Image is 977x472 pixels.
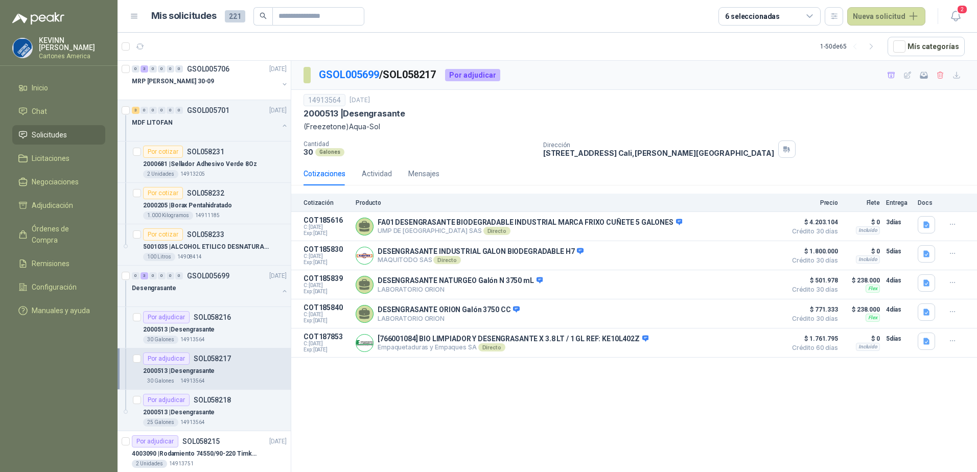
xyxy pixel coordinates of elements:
span: Remisiones [32,258,69,269]
p: SOL058231 [187,148,224,155]
span: C: [DATE] [304,312,350,318]
p: MAQUITODO SAS [378,256,584,264]
p: 14913205 [180,170,205,178]
span: Crédito 60 días [787,345,838,351]
div: 30 Galones [143,377,178,385]
p: [DATE] [269,271,287,281]
p: Producto [356,199,781,206]
span: C: [DATE] [304,282,350,289]
div: Incluido [856,255,880,264]
p: [DATE] [350,96,370,105]
div: Directo [433,256,460,264]
p: 14913564 [180,418,205,427]
div: 3 [141,272,148,279]
img: Company Logo [356,247,373,264]
p: (Freezetone)Aqua-Sol [304,121,965,132]
div: 25 Galones [143,418,178,427]
div: 0 [167,65,174,73]
span: Exp: [DATE] [304,230,350,237]
div: 0 [175,65,183,73]
div: 2 Unidades [132,460,167,468]
div: 0 [167,272,174,279]
div: Por adjudicar [143,352,190,365]
span: $ 771.333 [787,303,838,316]
a: Por adjudicarSOL0582182000513 |Desengrasante25 Galones14913564 [118,390,291,431]
span: Exp: [DATE] [304,289,350,295]
p: [DATE] [269,64,287,74]
div: Por adjudicar [143,311,190,323]
a: Adjudicación [12,196,105,215]
div: 0 [141,107,148,114]
h1: Mis solicitudes [151,9,217,23]
p: 4003090 | Rodamiento 74550/90-220 Timken BombaVG40 [132,449,259,459]
span: Licitaciones [32,153,69,164]
p: [DATE] [269,106,287,115]
p: GSOL005699 [187,272,229,279]
span: $ 1.761.795 [787,333,838,345]
p: [766001084] BIO LIMPIADOR Y DESENGRASANTE X 3.8 LT / 1 GL REF: KE10L402Z [378,335,648,344]
div: Galones [315,148,344,156]
p: DESENGRASANTE ORION Galón 3750 CC [378,305,520,315]
div: 3 [132,107,139,114]
div: Mensajes [408,168,439,179]
p: SOL058215 [182,438,220,445]
div: 0 [175,272,183,279]
div: 6 seleccionadas [725,11,780,22]
div: 0 [158,107,166,114]
div: 100 Litros [143,253,175,261]
div: 0 [175,107,183,114]
p: Cotización [304,199,350,206]
span: Negociaciones [32,176,79,187]
p: MRP [PERSON_NAME] 30-09 [132,77,214,86]
a: Manuales y ayuda [12,301,105,320]
p: DESENGRASANTE INDUSTRIAL GALON BIODEGRADABLE H7 [378,247,584,256]
span: Crédito 30 días [787,287,838,293]
a: Chat [12,102,105,121]
a: Órdenes de Compra [12,219,105,250]
p: $ 0 [844,216,880,228]
div: 0 [167,107,174,114]
div: 0 [158,65,166,73]
a: Configuración [12,277,105,297]
p: UMP DE [GEOGRAPHIC_DATA] SAS [378,227,682,235]
p: 5 días [886,333,912,345]
div: 1 - 50 de 65 [820,38,879,55]
p: Desengrasante [132,284,176,293]
p: COT185840 [304,303,350,312]
p: Docs [918,199,938,206]
p: 4 días [886,303,912,316]
p: Entrega [886,199,912,206]
p: GSOL005706 [187,65,229,73]
a: 3 0 0 0 0 0 GSOL005701[DATE] MDF LITOFAN [132,104,289,137]
div: Actividad [362,168,392,179]
p: 2000513 | Desengrasante [143,408,215,417]
p: / SOL058217 [319,67,437,83]
p: SOL058232 [187,190,224,197]
p: SOL058218 [194,396,231,404]
p: 14911185 [195,211,220,220]
p: SOL058216 [194,314,231,321]
p: COT187853 [304,333,350,341]
a: Licitaciones [12,149,105,168]
span: Órdenes de Compra [32,223,96,246]
span: Configuración [32,281,77,293]
a: Inicio [12,78,105,98]
a: GSOL005699 [319,68,379,81]
div: Directo [483,227,510,235]
img: Company Logo [13,38,32,58]
p: 2000681 | Sellador Adhesivo Verde 8Oz [143,159,257,169]
p: MDF LITOFAN [132,118,173,128]
div: Flex [866,314,880,322]
span: Manuales y ayuda [32,305,90,316]
a: 0 3 0 0 0 0 GSOL005706[DATE] MRP [PERSON_NAME] 30-09 [132,63,289,96]
p: COT185616 [304,216,350,224]
span: $ 4.203.104 [787,216,838,228]
div: Por cotizar [143,187,183,199]
p: DESENGRASANTE NATURGEO Galón N 3750 mL [378,276,543,286]
span: C: [DATE] [304,253,350,259]
span: Crédito 30 días [787,228,838,234]
p: 2000513 | Desengrasante [304,108,405,119]
div: Cotizaciones [304,168,345,179]
p: COT185830 [304,245,350,253]
p: 2000513 | Desengrasante [143,366,215,376]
